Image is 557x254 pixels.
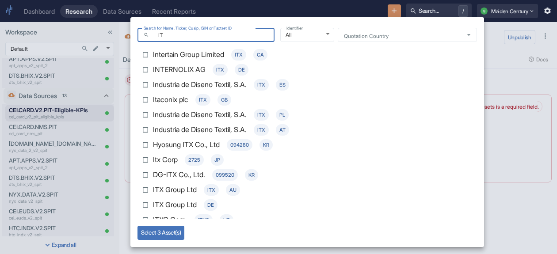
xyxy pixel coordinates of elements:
[231,51,246,59] span: ITX
[204,201,217,209] span: DE
[276,111,289,119] span: PL
[226,186,240,194] span: AU
[212,171,238,179] span: 099520
[153,109,247,121] p: Industria de Diseno Textil, S.A.
[254,126,269,134] span: ITX
[153,184,197,196] p: ITX Group Ltd
[153,154,178,166] p: Itx Corp
[153,30,275,40] input: e.g., AAPL, MSFT, GOOGL, AMZN
[227,141,252,149] span: 094280
[153,169,205,181] p: DG-ITX Co., Ltd.
[259,141,273,149] span: KR
[153,124,247,136] p: Industria de Diseno Textil, S.A.
[213,66,228,74] span: ITX
[217,96,231,104] span: GB
[211,156,224,164] span: JP
[144,25,232,31] label: Search for Name, Ticker, Cusip, ISIN or Factset ID
[153,139,220,151] p: Hyosung ITX Co., Ltd
[280,28,334,42] div: All
[220,216,233,224] span: US
[153,64,206,76] p: INTERNOLIX AG
[286,25,303,31] label: Identifier
[464,30,474,40] button: Open
[245,171,258,179] span: KR
[235,66,248,74] span: DE
[195,216,213,224] span: ITXC
[254,111,269,119] span: ITX
[185,156,204,164] span: 2725
[153,214,187,226] p: ITXC Corp.
[153,49,224,61] p: Intertain Group Limited
[137,226,184,240] button: Select 3 Asset(s)
[254,81,269,89] span: ITX
[153,199,197,211] p: ITX Group Ltd
[195,96,210,104] span: ITX
[253,51,267,59] span: CA
[276,81,289,89] span: ES
[276,126,289,134] span: AT
[204,186,219,194] span: ITX
[153,79,247,91] p: Industria de Diseno Textil, S.A.
[153,94,188,106] p: Itaconix plc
